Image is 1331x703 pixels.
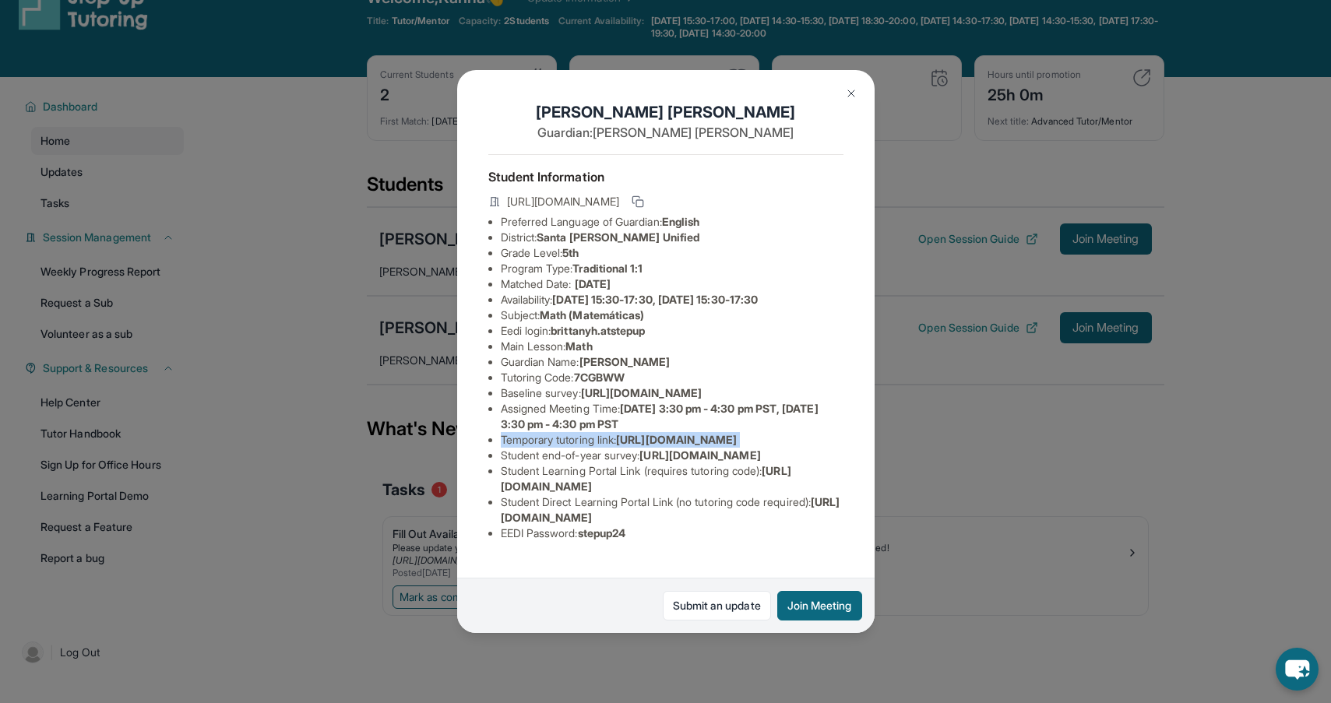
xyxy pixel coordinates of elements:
h1: [PERSON_NAME] [PERSON_NAME] [488,101,843,123]
li: Subject : [501,308,843,323]
li: Availability: [501,292,843,308]
li: Baseline survey : [501,385,843,401]
span: 7CGBWW [574,371,625,384]
span: stepup24 [578,526,626,540]
span: Santa [PERSON_NAME] Unified [537,230,699,244]
li: Student Learning Portal Link (requires tutoring code) : [501,463,843,494]
li: District: [501,230,843,245]
span: 5th [562,246,579,259]
li: Temporary tutoring link : [501,432,843,448]
span: brittanyh.atstepup [551,324,645,337]
button: chat-button [1276,648,1319,691]
a: Submit an update [663,591,771,620]
button: Join Meeting [777,591,862,620]
li: Assigned Meeting Time : [501,401,843,432]
h4: Student Information [488,167,843,186]
li: EEDI Password : [501,525,843,541]
li: Program Type: [501,261,843,276]
span: [URL][DOMAIN_NAME] [581,386,702,399]
span: [DATE] 15:30-17:30, [DATE] 15:30-17:30 [552,293,758,306]
li: Student end-of-year survey : [501,448,843,463]
span: English [662,215,700,228]
span: [PERSON_NAME] [579,355,671,368]
li: Preferred Language of Guardian: [501,214,843,230]
span: [URL][DOMAIN_NAME] [616,433,737,446]
li: Tutoring Code : [501,370,843,385]
li: Matched Date: [501,276,843,292]
button: Copy link [629,192,647,211]
li: Student Direct Learning Portal Link (no tutoring code required) : [501,494,843,525]
span: Math [565,339,592,353]
img: Close Icon [845,87,857,100]
span: [DATE] [575,277,611,290]
p: Guardian: [PERSON_NAME] [PERSON_NAME] [488,123,843,142]
li: Eedi login : [501,323,843,339]
span: Traditional 1:1 [572,262,643,275]
li: Main Lesson : [501,339,843,354]
li: Guardian Name : [501,354,843,370]
span: [DATE] 3:30 pm - 4:30 pm PST, [DATE] 3:30 pm - 4:30 pm PST [501,402,819,431]
li: Grade Level: [501,245,843,261]
span: [URL][DOMAIN_NAME] [507,194,619,209]
span: Math (Matemáticas) [540,308,644,322]
span: [URL][DOMAIN_NAME] [639,448,760,462]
